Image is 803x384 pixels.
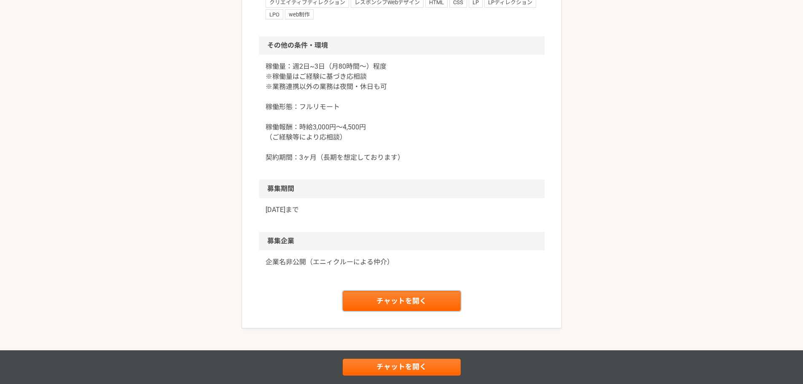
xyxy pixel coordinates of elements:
[343,291,461,311] a: チャットを開く
[266,257,538,267] a: 企業名非公開（エニィクルーによる仲介）
[266,205,538,215] p: [DATE]まで
[343,359,461,376] a: チャットを開く
[266,62,538,163] p: 稼働量：週2日~3日（月80時間〜）程度 ※稼働量はご経験に基づき応相談 ※業務連携以外の業務は夜間・休日も可 稼働形態：フルリモート 稼働報酬：時給3,000円〜4,500円 （ご経験等により...
[259,36,545,55] h2: その他の条件・環境
[266,9,283,19] span: LPO
[259,180,545,198] h2: 募集期間
[285,9,314,19] span: web制作
[259,232,545,250] h2: 募集企業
